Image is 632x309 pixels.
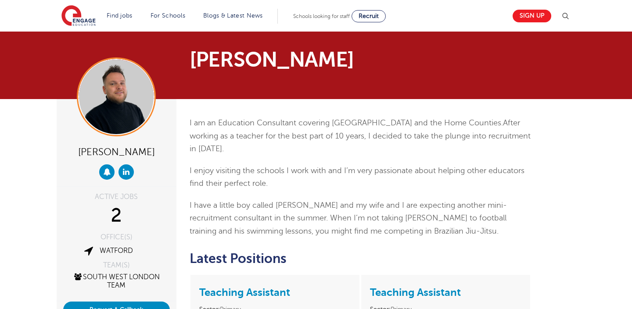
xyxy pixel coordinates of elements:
a: Recruit [352,10,386,22]
a: For Schools [151,12,185,19]
h1: [PERSON_NAME] [190,49,398,70]
img: Engage Education [61,5,96,27]
span: I enjoy visiting the schools I work with and I’m very passionate about helping other educators fi... [190,166,524,188]
a: Blogs & Latest News [203,12,263,19]
a: South West London Team [73,273,160,289]
div: ACTIVE JOBS [63,193,170,200]
div: 2 [63,205,170,227]
a: Sign up [513,10,551,22]
span: Schools looking for staff [293,13,350,19]
div: OFFICE(S) [63,234,170,241]
div: [PERSON_NAME] [63,143,170,160]
div: TEAM(S) [63,262,170,269]
a: Teaching Assistant [370,286,461,298]
span: I have a little boy called [PERSON_NAME] and my wife and I are expecting another mini-recruitment... [190,201,507,235]
a: Teaching Assistant [199,286,290,298]
a: Watford [100,247,133,255]
span: I am an Education Consultant covering [GEOGRAPHIC_DATA] and the Home Counties. [190,118,503,127]
span: Recruit [359,13,379,19]
a: Find jobs [107,12,133,19]
h2: Latest Positions [190,251,531,266]
span: After working as a teacher for the best part of 10 years, I decided to take the plunge into recru... [190,118,531,153]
